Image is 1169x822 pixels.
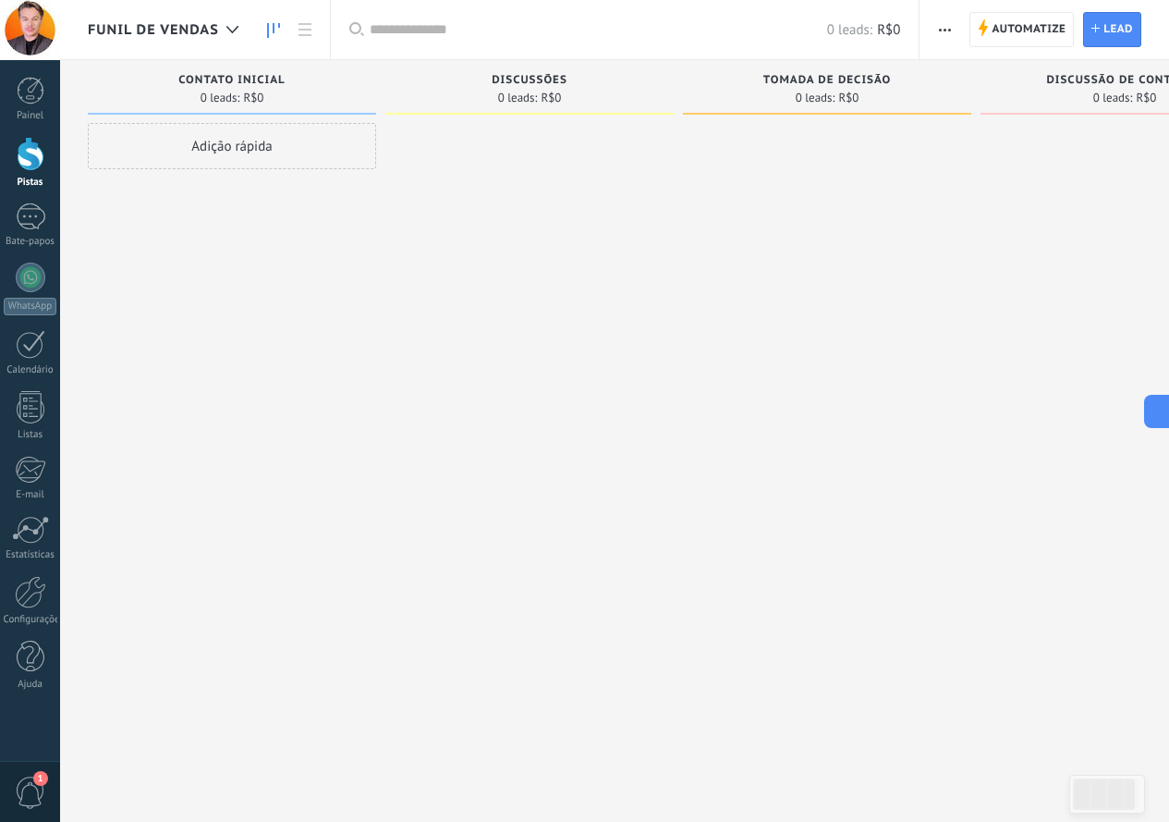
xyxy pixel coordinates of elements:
font: Listas [18,428,43,441]
button: Mais [932,12,958,47]
font: 1 [38,772,43,784]
span: Tomada de decisão [763,74,891,87]
span: 0 leads: [827,21,872,39]
font: WhatsApp [8,300,52,313]
span: R$0 [838,92,858,104]
span: Contato inicial [178,74,285,87]
font: Calendário [6,363,53,376]
span: Automatize [992,13,1065,46]
font: Painel [17,109,43,122]
font: Bate-papos [6,235,55,248]
span: R$0 [1136,92,1156,104]
font: Pistas [18,176,43,189]
span: 0 leads: [796,92,835,104]
span: R$0 [877,21,900,39]
div: Tomada de decisão [692,74,962,90]
span: R$0 [243,92,263,104]
font: Estatísticas [6,548,55,561]
div: Contato inicial [97,74,367,90]
span: 0 leads: [498,92,538,104]
span: Lead [1103,13,1133,46]
span: 0 leads: [201,92,240,104]
span: 0 leads: [1093,92,1133,104]
span: R$0 [541,92,561,104]
font: E-mail [16,488,43,501]
a: Lista [289,12,321,48]
span: Discussões [492,74,567,87]
div: Discussões [395,74,664,90]
a: Lead [1083,12,1141,47]
span: Funil de vendas [88,21,219,39]
a: Automatize [969,12,1074,47]
font: Ajuda [18,678,43,691]
div: Adição rápida [88,123,376,169]
a: Leads [258,12,289,48]
font: Configurações [4,613,65,626]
